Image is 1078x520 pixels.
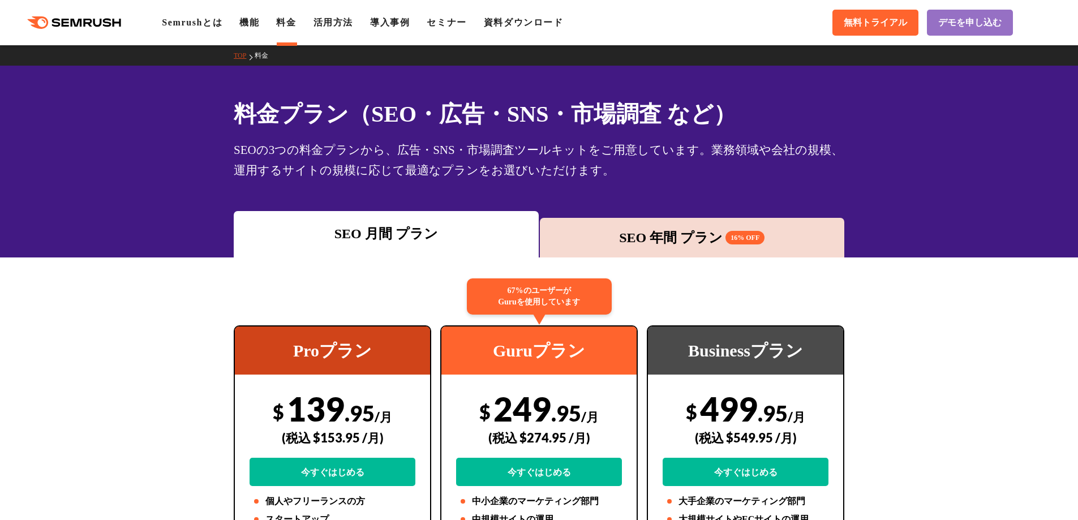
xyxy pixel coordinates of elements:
div: Businessプラン [648,326,843,375]
li: 大手企業のマーケティング部門 [663,495,828,508]
div: Proプラン [235,326,430,375]
li: 個人やフリーランスの方 [250,495,415,508]
a: 活用方法 [313,18,353,27]
span: $ [479,400,491,423]
a: 導入事例 [370,18,410,27]
div: 249 [456,389,622,486]
div: SEO 年間 プラン [546,227,839,248]
div: Guruプラン [441,326,637,375]
span: /月 [581,409,599,424]
div: (税込 $153.95 /月) [250,418,415,458]
a: 今すぐはじめる [250,458,415,486]
div: 67%のユーザーが Guruを使用しています [467,278,612,315]
span: $ [686,400,697,423]
a: デモを申し込む [927,10,1013,36]
a: 機能 [239,18,259,27]
span: 16% OFF [725,231,765,244]
a: Semrushとは [162,18,222,27]
div: (税込 $549.95 /月) [663,418,828,458]
span: 無料トライアル [844,17,907,29]
span: .95 [345,400,375,426]
div: 499 [663,389,828,486]
a: 今すぐはじめる [663,458,828,486]
a: 資料ダウンロード [484,18,564,27]
span: .95 [758,400,788,426]
div: SEO 月間 プラン [239,224,533,244]
span: /月 [375,409,392,424]
a: 今すぐはじめる [456,458,622,486]
a: 料金 [255,51,277,59]
a: セミナー [427,18,466,27]
div: 139 [250,389,415,486]
span: /月 [788,409,805,424]
span: .95 [551,400,581,426]
a: 料金 [276,18,296,27]
div: SEOの3つの料金プランから、広告・SNS・市場調査ツールキットをご用意しています。業務領域や会社の規模、運用するサイトの規模に応じて最適なプランをお選びいただけます。 [234,140,844,181]
a: 無料トライアル [832,10,918,36]
li: 中小企業のマーケティング部門 [456,495,622,508]
span: $ [273,400,284,423]
a: TOP [234,51,255,59]
span: デモを申し込む [938,17,1002,29]
div: (税込 $274.95 /月) [456,418,622,458]
h1: 料金プラン（SEO・広告・SNS・市場調査 など） [234,97,844,131]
